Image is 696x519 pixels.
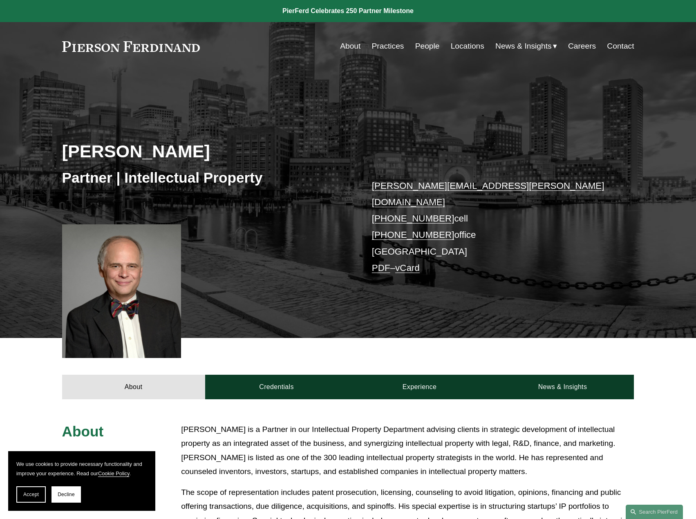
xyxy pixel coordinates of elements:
a: Contact [607,38,634,54]
a: Search this site [626,505,683,519]
p: We use cookies to provide necessary functionality and improve your experience. Read our . [16,459,147,478]
p: cell office [GEOGRAPHIC_DATA] – [372,178,610,277]
button: Decline [51,486,81,503]
a: Experience [348,375,491,399]
a: Credentials [205,375,348,399]
a: News & Insights [491,375,634,399]
button: Accept [16,486,46,503]
a: Cookie Policy [98,470,130,476]
a: [PHONE_NUMBER] [372,213,454,224]
h2: [PERSON_NAME] [62,141,348,162]
a: vCard [395,263,420,273]
span: Decline [58,492,75,497]
a: Locations [451,38,484,54]
span: About [62,423,104,439]
a: PDF [372,263,390,273]
p: [PERSON_NAME] is a Partner in our Intellectual Property Department advising clients in strategic ... [181,423,634,479]
a: Careers [568,38,596,54]
a: folder dropdown [495,38,557,54]
a: [PERSON_NAME][EMAIL_ADDRESS][PERSON_NAME][DOMAIN_NAME] [372,181,604,207]
a: About [340,38,360,54]
span: Accept [23,492,39,497]
a: Practices [372,38,404,54]
a: [PHONE_NUMBER] [372,230,454,240]
h3: Partner | Intellectual Property [62,169,348,187]
a: People [415,38,440,54]
a: About [62,375,205,399]
section: Cookie banner [8,451,155,511]
span: News & Insights [495,39,552,54]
